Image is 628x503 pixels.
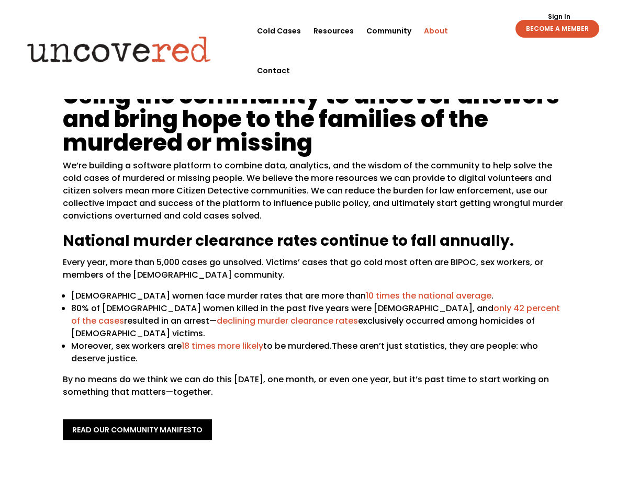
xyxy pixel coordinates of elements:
[542,14,576,20] a: Sign In
[257,11,301,51] a: Cold Cases
[63,373,549,398] span: By no means do we think we can do this [DATE], one month, or even one year, but it’s past time to...
[313,11,354,51] a: Resources
[71,290,494,302] span: [DEMOGRAPHIC_DATA] women face murder rates that are more than .
[366,11,411,51] a: Community
[424,11,448,51] a: About
[182,340,263,352] a: 18 times more likely
[71,302,560,327] a: only 42 percent of the cases
[63,84,565,159] h1: Using the community to uncover answers and bring hope to the families of the murdered or missing
[63,159,565,231] p: We’re building a software platform to combine data, analytics, and the wisdom of the community to...
[63,256,543,281] span: Every year, more than 5,000 cases go unsolved. Victims’ cases that go cold most often are BIPOC, ...
[63,231,514,251] span: National murder clearance rates continue to fall annually.
[63,419,212,440] a: read our community manifesto
[515,20,599,38] a: BECOME A MEMBER
[71,340,538,364] span: These aren’t just statistics, they are people: who deserve justice.
[217,315,358,327] a: declining murder clearance rates
[257,51,290,90] a: Contact
[71,340,332,352] span: Moreover, sex workers are to be murdered.
[366,290,491,302] a: 10 times the national average
[71,302,560,339] span: 80% of [DEMOGRAPHIC_DATA] women killed in the past five years were [DEMOGRAPHIC_DATA], and result...
[18,29,220,70] img: Uncovered logo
